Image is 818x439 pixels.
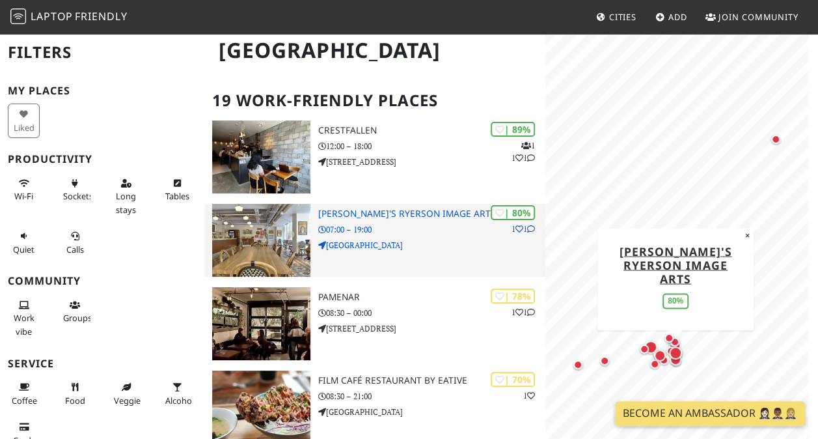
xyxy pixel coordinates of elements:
button: Sockets [59,173,91,207]
h2: Filters [8,33,197,72]
h3: [PERSON_NAME]'s Ryerson Image Arts [318,208,545,219]
a: Add [650,5,692,29]
p: [STREET_ADDRESS] [318,322,545,335]
div: | 80% [491,205,535,220]
span: Join Community [718,11,798,23]
div: Map marker [570,357,586,373]
button: Calls [59,225,91,260]
span: Cities [609,11,636,23]
span: Group tables [63,312,92,324]
h3: Service [8,358,197,370]
img: Balzac's Ryerson Image Arts [212,204,310,277]
span: Long stays [116,190,136,215]
h3: Crestfallen [318,125,545,136]
a: Pamenar | 78% 11 Pamenar 08:30 – 00:00 [STREET_ADDRESS] [204,287,545,360]
img: Crestfallen [212,120,310,193]
p: 1 1 [511,306,535,319]
img: LaptopFriendly [10,8,26,24]
span: Stable Wi-Fi [14,190,33,202]
p: [STREET_ADDRESS] [318,156,545,168]
p: 12:00 – 18:00 [318,140,545,152]
span: Veggie [114,395,141,406]
button: Long stays [110,173,142,220]
h1: [GEOGRAPHIC_DATA] [208,33,543,68]
span: Power sockets [63,190,93,202]
button: Quiet [8,225,40,260]
a: Balzac's Ryerson Image Arts | 80% 11 [PERSON_NAME]'s Ryerson Image Arts 07:00 – 19:00 [GEOGRAPHIC... [204,204,545,277]
h3: Productivity [8,153,197,165]
div: 80% [662,293,688,308]
p: [GEOGRAPHIC_DATA] [318,239,545,251]
p: [GEOGRAPHIC_DATA] [318,406,545,418]
span: Friendly [75,9,127,23]
h2: 19 Work-Friendly Places [212,81,538,120]
span: Food [65,395,85,406]
h3: My Places [8,85,197,97]
h3: Pamenar [318,292,545,303]
div: | 70% [491,372,535,387]
p: 07:00 – 19:00 [318,223,545,236]
button: Work vibe [8,294,40,342]
p: 1 [523,389,535,402]
button: Coffee [8,376,40,411]
button: Groups [59,294,91,329]
a: Cities [591,5,642,29]
p: 08:30 – 21:00 [318,390,545,403]
span: Quiet [13,244,34,255]
a: Crestfallen | 89% 111 Crestfallen 12:00 – 18:00 [STREET_ADDRESS] [204,120,545,193]
p: 08:30 – 00:00 [318,307,545,319]
button: Wi-Fi [8,173,40,207]
span: Coffee [12,395,37,406]
span: Alcohol [165,395,194,406]
div: Map marker [768,132,784,147]
h3: Community [8,275,197,287]
a: LaptopFriendly LaptopFriendly [10,6,128,29]
button: Veggie [110,376,142,411]
span: Laptop [31,9,73,23]
p: 1 1 [511,223,535,235]
span: People working [14,312,34,337]
h3: Film Café Restaurant by Eative [318,375,545,386]
span: Work-friendly tables [165,190,189,202]
button: Food [59,376,91,411]
p: 1 1 1 [511,139,535,164]
div: | 78% [491,289,535,304]
button: Close popup [741,228,754,242]
img: Pamenar [212,287,310,360]
div: Map marker [597,353,612,369]
button: Tables [161,173,193,207]
span: Video/audio calls [66,244,84,255]
div: | 89% [491,122,535,137]
button: Alcohol [161,376,193,411]
span: Add [668,11,687,23]
a: [PERSON_NAME]'s Ryerson Image Arts [620,243,732,286]
a: Join Community [700,5,804,29]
